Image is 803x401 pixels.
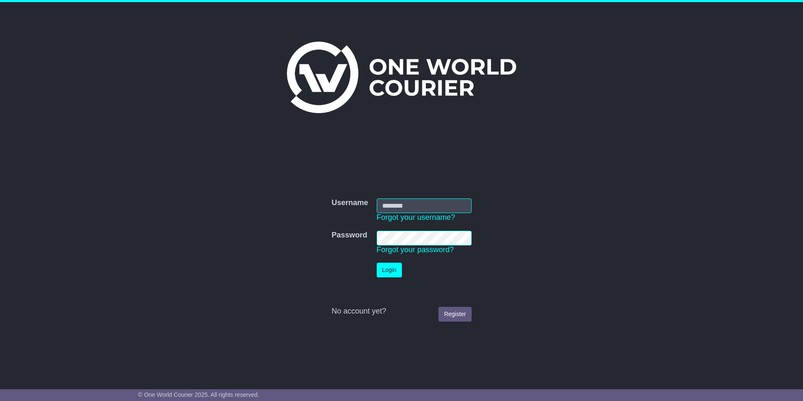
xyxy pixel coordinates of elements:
label: Password [331,231,367,240]
div: No account yet? [331,307,471,316]
a: Register [438,307,471,322]
span: © One World Courier 2025. All rights reserved. [138,391,260,398]
a: Forgot your password? [377,245,454,254]
a: Forgot your username? [377,213,455,222]
label: Username [331,198,368,208]
button: Login [377,263,402,277]
img: One World [287,42,516,113]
